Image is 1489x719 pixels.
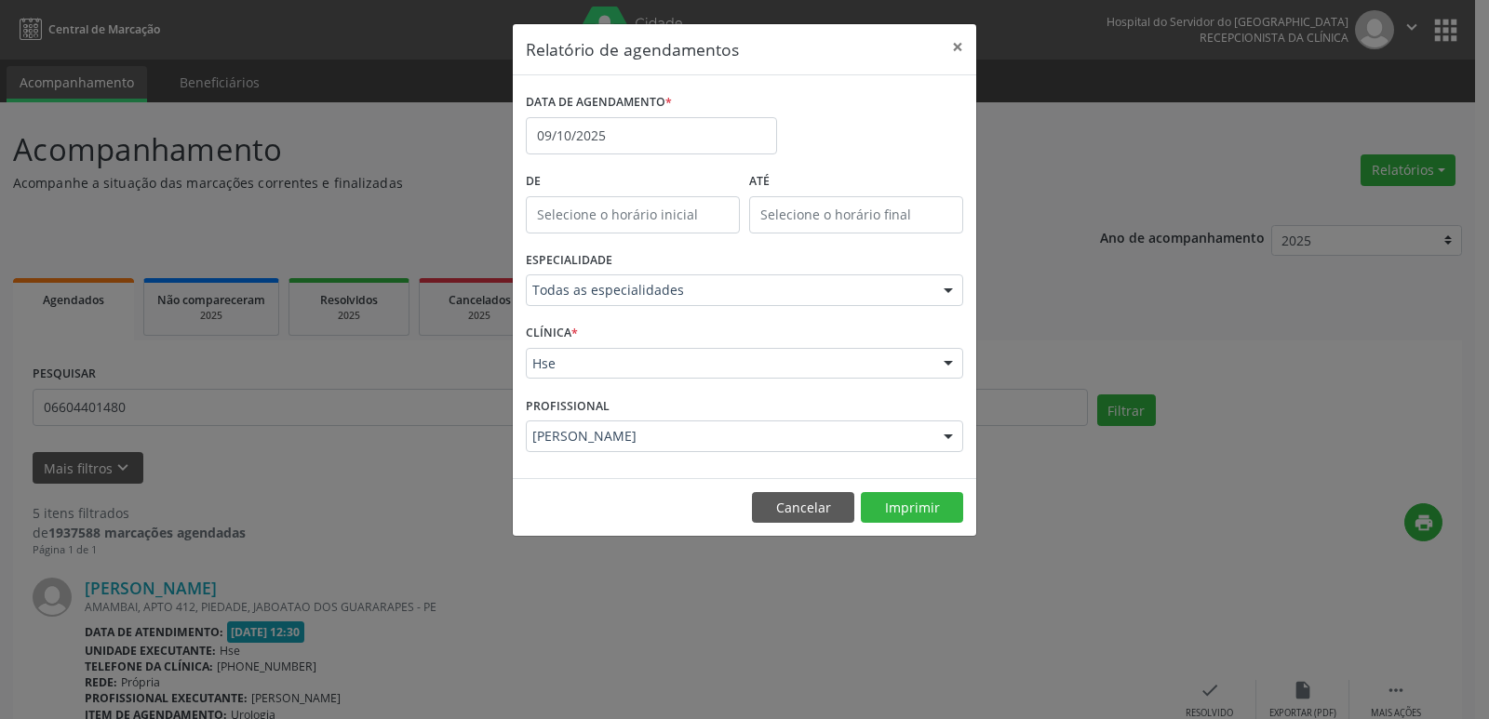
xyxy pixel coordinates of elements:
[532,427,925,446] span: [PERSON_NAME]
[526,196,740,233] input: Selecione o horário inicial
[526,37,739,61] h5: Relatório de agendamentos
[749,167,963,196] label: ATÉ
[752,492,854,524] button: Cancelar
[526,392,610,420] label: PROFISSIONAL
[749,196,963,233] input: Selecione o horário final
[526,319,578,348] label: CLÍNICA
[526,117,777,154] input: Selecione uma data ou intervalo
[526,167,740,196] label: De
[861,492,963,524] button: Imprimir
[526,88,672,117] label: DATA DE AGENDAMENTO
[939,24,976,70] button: Close
[526,246,612,275] label: ESPECIALIDADE
[532,354,925,373] span: Hse
[532,281,925,300] span: Todas as especialidades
